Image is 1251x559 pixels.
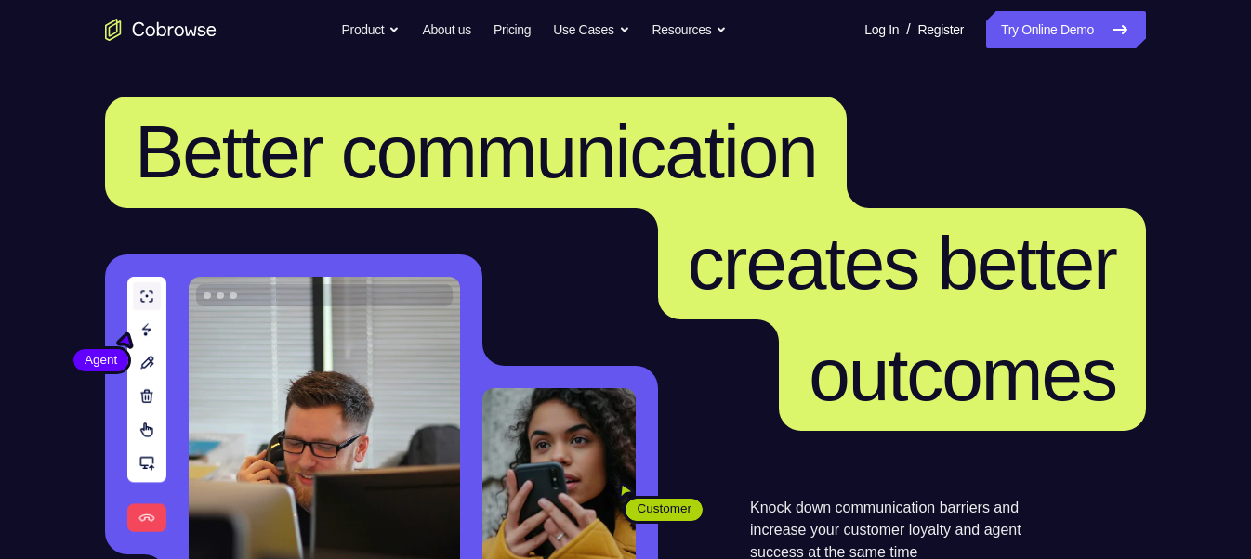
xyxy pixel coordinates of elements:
[422,11,470,48] a: About us
[342,11,401,48] button: Product
[105,19,217,41] a: Go to the home page
[652,11,728,48] button: Resources
[553,11,629,48] button: Use Cases
[494,11,531,48] a: Pricing
[864,11,899,48] a: Log In
[688,222,1116,305] span: creates better
[906,19,910,41] span: /
[809,333,1116,416] span: outcomes
[135,110,817,193] span: Better communication
[918,11,964,48] a: Register
[986,11,1146,48] a: Try Online Demo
